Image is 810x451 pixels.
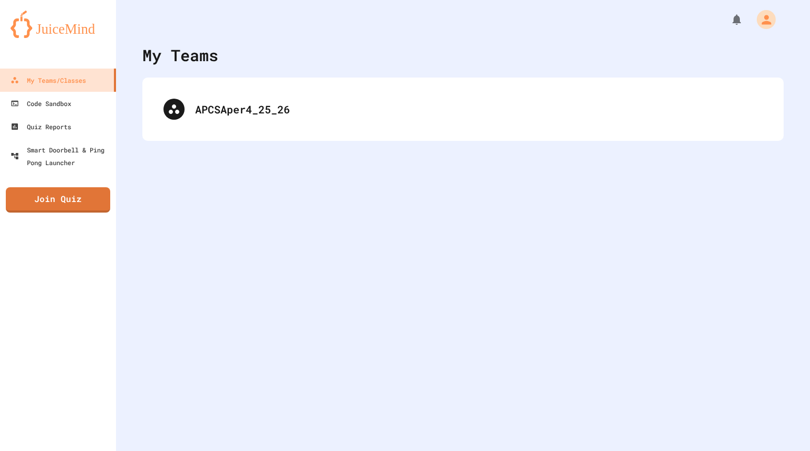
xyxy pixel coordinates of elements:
[11,97,71,110] div: Code Sandbox
[746,7,778,32] div: My Account
[711,11,746,28] div: My Notifications
[11,11,105,38] img: logo-orange.svg
[142,43,218,67] div: My Teams
[6,187,110,213] a: Join Quiz
[11,120,71,133] div: Quiz Reports
[153,88,773,130] div: APCSAper4_25_26
[11,74,86,87] div: My Teams/Classes
[11,143,112,169] div: Smart Doorbell & Ping Pong Launcher
[195,101,763,117] div: APCSAper4_25_26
